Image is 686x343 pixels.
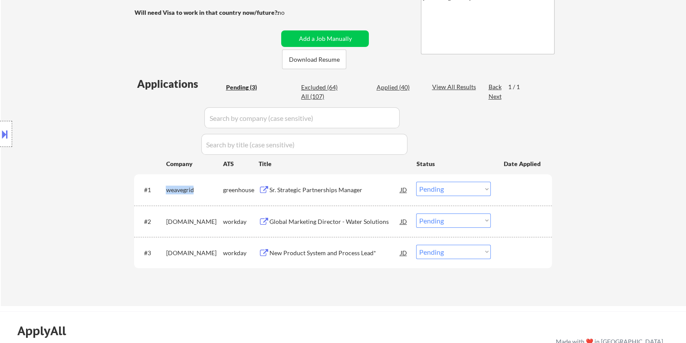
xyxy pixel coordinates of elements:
[277,8,302,17] div: no
[166,249,223,257] div: [DOMAIN_NAME]
[166,160,223,168] div: Company
[223,249,258,257] div: workday
[258,160,408,168] div: Title
[376,83,420,92] div: Applied (40)
[144,249,159,257] div: #3
[282,50,346,69] button: Download Resume
[223,160,258,168] div: ATS
[223,186,258,194] div: greenhouse
[269,186,400,194] div: Sr. Strategic Partnerships Manager
[399,245,408,260] div: JD
[134,9,279,16] strong: Will need Visa to work in that country now/future?:
[17,323,76,338] div: ApplyAll
[166,186,223,194] div: weavegrid
[137,79,223,89] div: Applications
[226,83,269,92] div: Pending (3)
[281,30,369,47] button: Add a Job Manually
[432,83,478,91] div: View All Results
[508,83,528,91] div: 1 / 1
[269,217,400,226] div: Global Marketing Director - Water Solutions
[503,160,542,168] div: Date Applied
[301,92,345,101] div: All (107)
[204,107,400,128] input: Search by company (case sensitive)
[416,156,491,171] div: Status
[488,83,502,91] div: Back
[488,92,502,101] div: Next
[399,182,408,197] div: JD
[399,213,408,229] div: JD
[269,249,400,257] div: New Product System and Process Lead*
[144,217,159,226] div: #2
[223,217,258,226] div: workday
[301,83,345,92] div: Excluded (64)
[201,134,407,155] input: Search by title (case sensitive)
[166,217,223,226] div: [DOMAIN_NAME]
